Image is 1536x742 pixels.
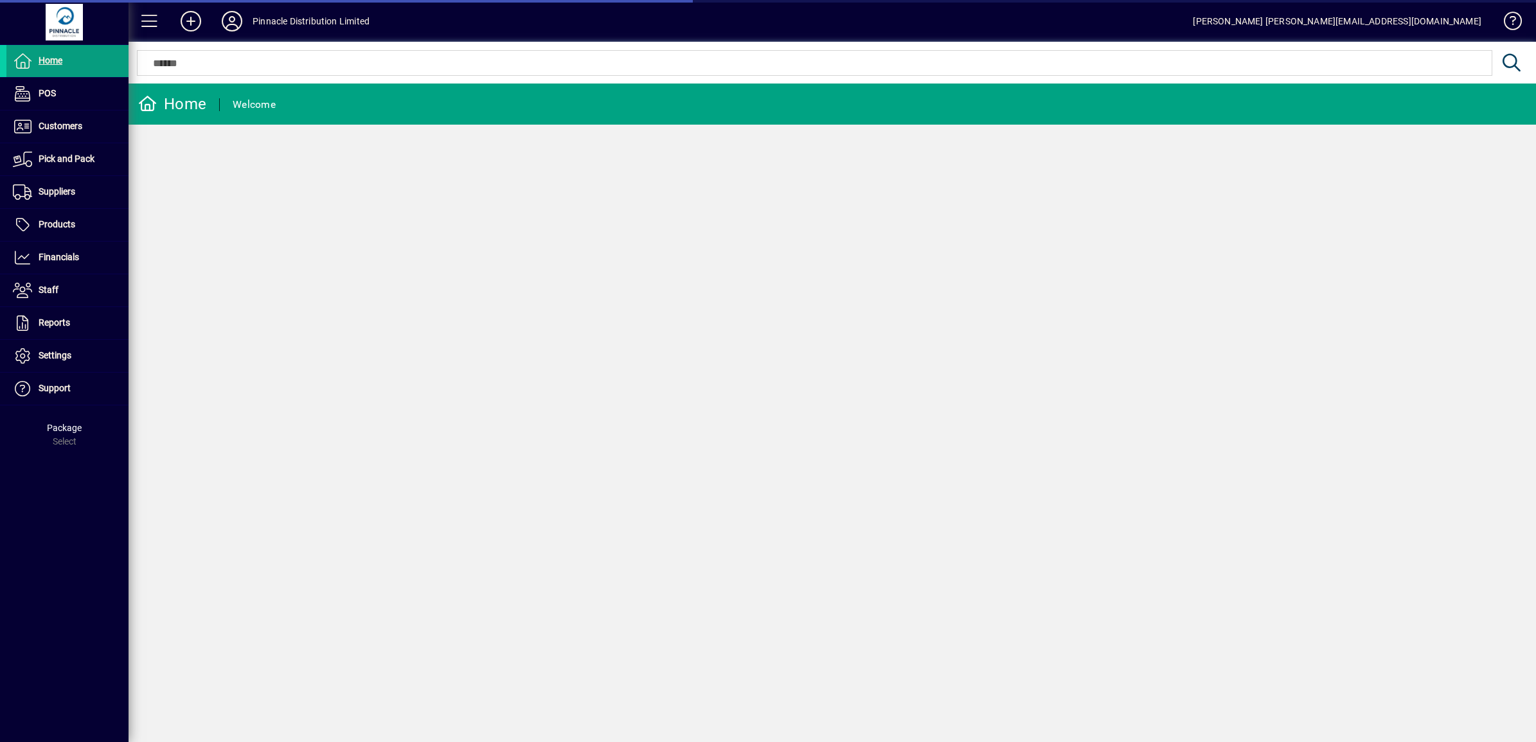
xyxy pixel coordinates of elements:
[6,110,129,143] a: Customers
[1494,3,1520,44] a: Knowledge Base
[138,94,206,114] div: Home
[6,176,129,208] a: Suppliers
[39,285,58,295] span: Staff
[6,78,129,110] a: POS
[39,219,75,229] span: Products
[170,10,211,33] button: Add
[253,11,370,31] div: Pinnacle Distribution Limited
[39,252,79,262] span: Financials
[211,10,253,33] button: Profile
[39,350,71,360] span: Settings
[6,143,129,175] a: Pick and Pack
[39,154,94,164] span: Pick and Pack
[6,209,129,241] a: Products
[6,373,129,405] a: Support
[39,317,70,328] span: Reports
[39,186,75,197] span: Suppliers
[6,274,129,306] a: Staff
[39,383,71,393] span: Support
[233,94,276,115] div: Welcome
[1193,11,1481,31] div: [PERSON_NAME] [PERSON_NAME][EMAIL_ADDRESS][DOMAIN_NAME]
[6,242,129,274] a: Financials
[39,121,82,131] span: Customers
[39,55,62,66] span: Home
[6,307,129,339] a: Reports
[39,88,56,98] span: POS
[47,423,82,433] span: Package
[6,340,129,372] a: Settings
